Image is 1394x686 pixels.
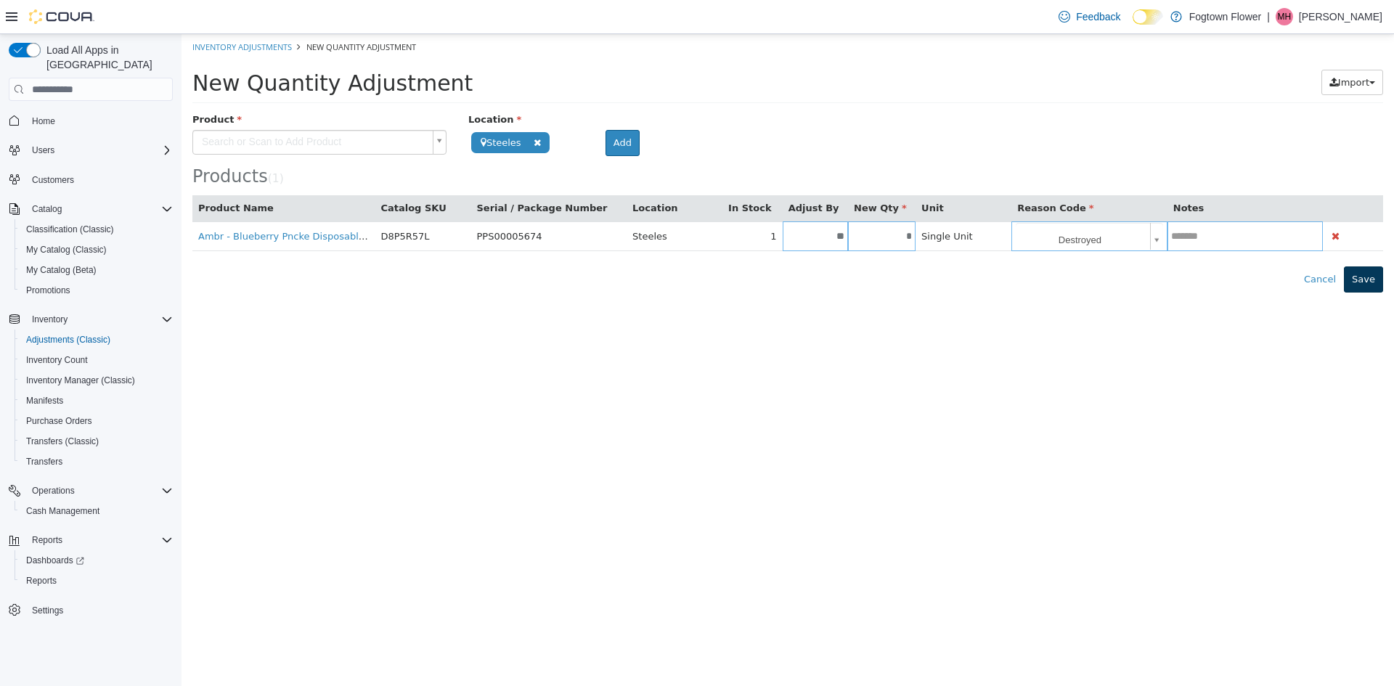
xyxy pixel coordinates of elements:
button: Customers [3,169,179,190]
a: Dashboards [20,552,90,569]
a: Reports [20,572,62,589]
button: Unit [740,167,765,181]
button: Notes [992,167,1025,181]
div: Mark Hiebert [1276,8,1293,25]
button: Inventory Manager (Classic) [15,370,179,391]
span: Promotions [20,282,173,299]
span: Purchase Orders [20,412,173,430]
span: Reason Code [836,168,912,179]
button: Settings [3,600,179,621]
span: Dashboards [20,552,173,569]
span: Steeles [451,197,486,208]
span: Settings [26,601,173,619]
a: Inventory Count [20,351,94,369]
span: Steeles [290,98,368,119]
span: New Quantity Adjustment [11,36,291,62]
span: Inventory [26,311,173,328]
span: Purchase Orders [26,415,92,427]
span: Load All Apps in [GEOGRAPHIC_DATA] [41,43,173,72]
button: In Stock [547,167,592,181]
span: Home [26,111,173,129]
button: Transfers (Classic) [15,431,179,452]
span: Destroyed [834,189,963,218]
button: My Catalog (Beta) [15,260,179,280]
a: Ambr - Blueberry Pncke Disposable - Indica - 1g [17,197,242,208]
span: Products [11,132,86,152]
a: Purchase Orders [20,412,98,430]
a: Transfers [20,453,68,470]
span: Adjustments (Classic) [26,334,110,346]
nav: Complex example [9,104,173,658]
span: Classification (Classic) [20,221,173,238]
a: Customers [26,171,80,189]
span: Inventory [32,314,68,325]
span: Reports [32,534,62,546]
span: Promotions [26,285,70,296]
button: Serial / Package Number [295,167,428,181]
span: Transfers [26,456,62,467]
span: Customers [32,174,74,186]
span: Home [32,115,55,127]
button: Operations [26,482,81,499]
span: Import [1157,43,1188,54]
a: Classification (Classic) [20,221,120,238]
span: New Qty [672,168,725,179]
span: Users [32,144,54,156]
span: My Catalog (Classic) [20,241,173,258]
button: Inventory Count [15,350,179,370]
button: Reports [26,531,68,549]
button: Operations [3,481,179,501]
a: Promotions [20,282,76,299]
span: Transfers [20,453,173,470]
span: My Catalog (Beta) [26,264,97,276]
span: My Catalog (Beta) [20,261,173,279]
button: Inventory [3,309,179,330]
span: Cash Management [20,502,173,520]
span: Single Unit [740,197,791,208]
span: Product [11,80,60,91]
span: Catalog [32,203,62,215]
span: Dashboards [26,555,84,566]
span: New Quantity Adjustment [125,7,235,18]
button: Adjust By [607,167,661,181]
small: ( ) [86,138,102,151]
a: Settings [26,602,69,619]
span: Operations [32,485,75,497]
a: Home [26,113,61,130]
p: [PERSON_NAME] [1299,8,1382,25]
p: | [1267,8,1270,25]
a: Feedback [1053,2,1126,31]
span: Reports [26,531,173,549]
a: Transfers (Classic) [20,433,105,450]
span: Catalog [26,200,173,218]
a: Search or Scan to Add Product [11,96,265,121]
input: Dark Mode [1133,9,1163,25]
button: Users [3,140,179,160]
span: 1 [91,138,98,151]
span: Reports [26,575,57,587]
button: Reports [15,571,179,591]
td: PPS00005674 [289,187,445,217]
td: D8P5R57L [193,187,289,217]
button: Classification (Classic) [15,219,179,240]
span: Inventory Manager (Classic) [26,375,135,386]
button: Purchase Orders [15,411,179,431]
a: Adjustments (Classic) [20,331,116,348]
span: Inventory Count [20,351,173,369]
button: Product Name [17,167,95,181]
a: Inventory Adjustments [11,7,110,18]
a: Dashboards [15,550,179,571]
span: Transfers (Classic) [20,433,173,450]
button: Cancel [1114,232,1162,258]
span: Search or Scan to Add Product [12,97,245,120]
button: Inventory [26,311,73,328]
button: Catalog [26,200,68,218]
button: Save [1162,232,1202,258]
img: Cova [29,9,94,24]
span: Manifests [26,395,63,407]
span: Operations [26,482,173,499]
span: Feedback [1076,9,1120,24]
td: 1 [541,187,601,217]
span: Location [287,80,340,91]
